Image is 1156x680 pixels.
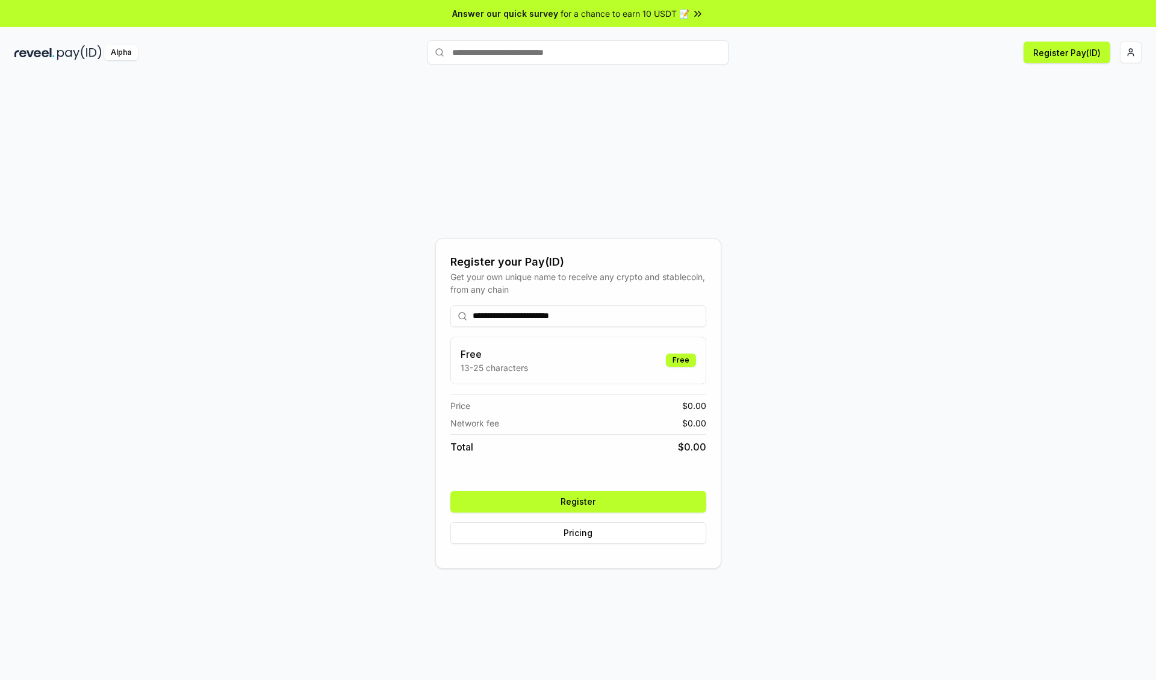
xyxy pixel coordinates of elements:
[1024,42,1110,63] button: Register Pay(ID)
[682,417,706,429] span: $ 0.00
[461,361,528,374] p: 13-25 characters
[678,440,706,454] span: $ 0.00
[450,522,706,544] button: Pricing
[450,270,706,296] div: Get your own unique name to receive any crypto and stablecoin, from any chain
[57,45,102,60] img: pay_id
[561,7,689,20] span: for a chance to earn 10 USDT 📝
[450,399,470,412] span: Price
[450,440,473,454] span: Total
[461,347,528,361] h3: Free
[666,354,696,367] div: Free
[14,45,55,60] img: reveel_dark
[682,399,706,412] span: $ 0.00
[452,7,558,20] span: Answer our quick survey
[450,254,706,270] div: Register your Pay(ID)
[104,45,138,60] div: Alpha
[450,491,706,513] button: Register
[450,417,499,429] span: Network fee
